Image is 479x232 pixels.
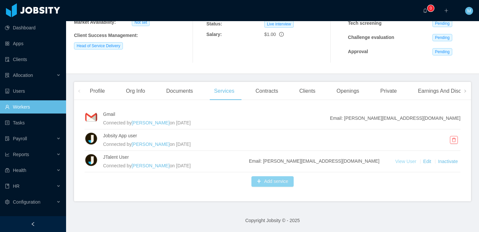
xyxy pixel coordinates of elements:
i: icon: solution [5,73,10,78]
i: icon: medicine-box [5,168,10,173]
span: Configuration [13,199,40,205]
span: on [DATE] [170,142,191,147]
span: Email: [PERSON_NAME][EMAIL_ADDRESS][DOMAIN_NAME] [330,115,461,122]
div: Documents [161,82,198,100]
img: xuEYf3yjHv8fpvZcyFcbvD4AAAAASUVORK5CYII= [85,132,98,145]
span: Reports [13,152,29,157]
h4: Jobsity App user [103,132,434,139]
span: HR [13,183,19,189]
a: icon: robotUsers [5,84,61,98]
span: Pending [432,20,452,27]
div: Org Info [121,82,150,100]
span: on [DATE] [170,120,191,125]
div: Private [375,82,402,100]
div: Services [209,82,240,100]
strong: Challenge evaluation [348,35,394,40]
a: icon: auditClients [5,53,61,66]
b: Status: [206,21,222,26]
a: [PERSON_NAME] [131,142,169,147]
a: icon: userWorkers [5,100,61,114]
div: Contracts [250,82,283,100]
a: icon: appstoreApps [5,37,61,50]
span: Payroll [13,136,27,141]
div: Profile [85,82,110,100]
span: info-circle [279,32,284,37]
i: icon: book [5,184,10,188]
a: [PERSON_NAME] [131,120,169,125]
strong: Approval [348,49,368,54]
span: Head of Service Delivery [74,42,123,50]
span: Health [13,168,26,173]
button: icon: delete [450,136,458,144]
div: Clients [294,82,321,100]
a: [PERSON_NAME] [131,163,169,168]
b: Market Availability: [74,19,116,25]
footer: Copyright Jobsity © - 2025 [66,209,479,232]
i: icon: bell [423,8,427,13]
div: Openings [331,82,365,100]
h4: Gmail [103,111,330,118]
i: icon: plus [444,8,449,13]
span: Email: [PERSON_NAME][EMAIL_ADDRESS][DOMAIN_NAME] [249,158,379,165]
i: icon: left [78,89,81,93]
span: Live interview [264,20,294,28]
b: Salary: [206,32,222,37]
a: icon: pie-chartDashboard [5,21,61,34]
span: Allocation [13,73,33,78]
span: Connected by [103,163,131,168]
span: $1.00 [264,32,276,37]
b: Client Success Management : [74,33,138,38]
span: Connected by [103,120,131,125]
a: Edit [423,159,432,164]
strong: Tech screening [348,20,382,26]
h4: JTalent User [103,153,249,161]
span: Pending [432,48,452,55]
span: Not set [132,19,150,26]
img: xuEYf3yjHv8fpvZcyFcbvD4AAAAASUVORK5CYII= [85,153,98,167]
a: View User [395,159,418,164]
span: Connected by [103,142,131,147]
i: icon: setting [5,200,10,204]
sup: 0 [427,5,434,12]
a: icon: profileTasks [5,116,61,129]
span: Pending [432,34,452,41]
span: M [467,7,471,15]
span: on [DATE] [170,163,191,168]
img: kuLOZPwjcRA5AEBSsMqJNr0YAABA0AAACBoAABA0AACCBgAABA0AgKABAABBAwAAggYAQNAAAICgAQAQNAAAIGgAAEDQAAAIG... [85,111,98,124]
i: icon: right [463,89,467,93]
i: icon: line-chart [5,152,10,157]
span: Inactivate [438,159,458,164]
button: icon: plusAdd service [251,176,293,187]
i: icon: file-protect [5,136,10,141]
